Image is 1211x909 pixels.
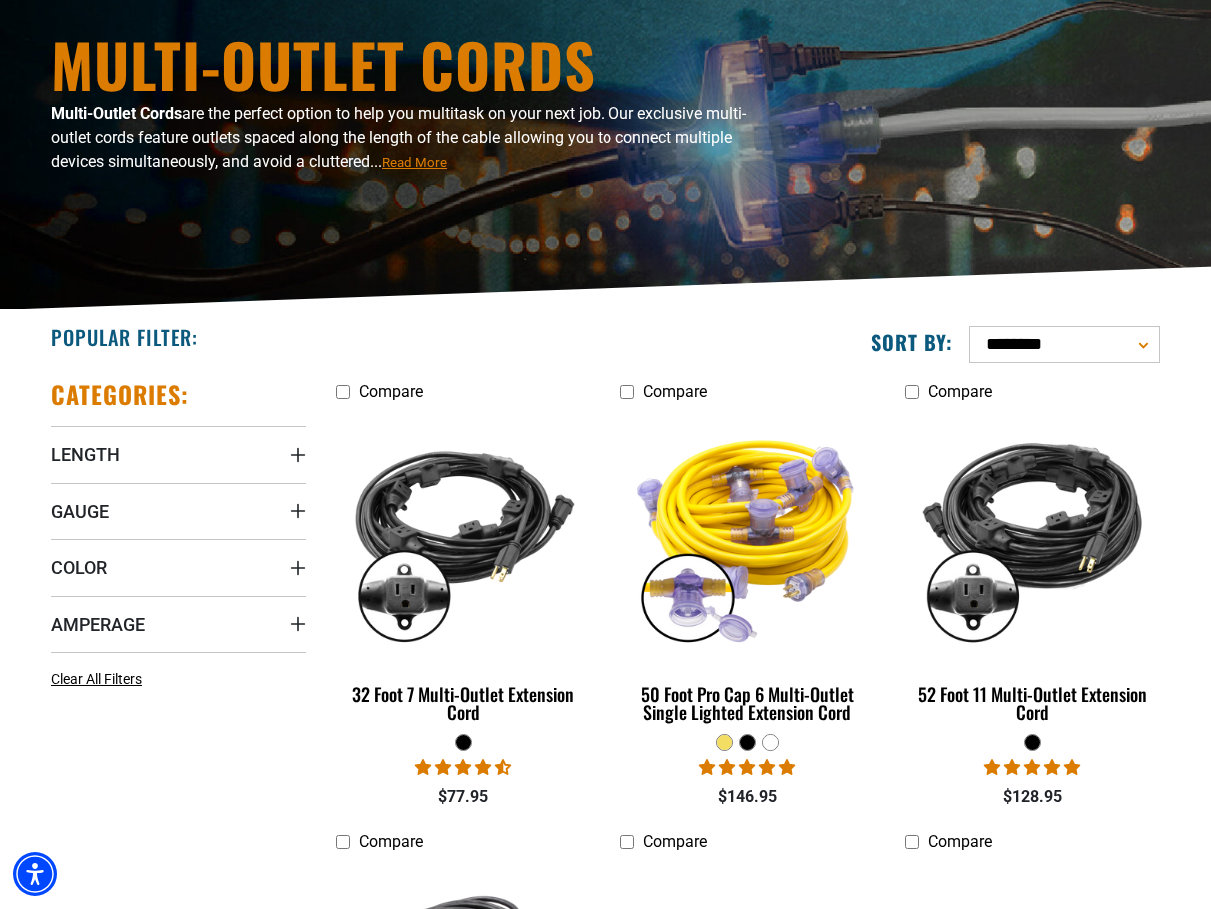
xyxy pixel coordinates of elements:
summary: Color [51,539,306,595]
span: 4.73 stars [415,758,511,777]
a: Clear All Filters [51,669,150,690]
div: 50 Foot Pro Cap 6 Multi-Outlet Single Lighted Extension Cord [620,685,875,721]
img: yellow [621,421,873,651]
b: Multi-Outlet Cords [51,104,182,123]
a: yellow 50 Foot Pro Cap 6 Multi-Outlet Single Lighted Extension Cord [620,411,875,733]
span: Compare [359,832,423,851]
span: Compare [359,382,423,401]
span: Clear All Filters [51,671,142,687]
span: 4.80 stars [699,758,795,777]
h2: Categories: [51,379,189,410]
span: are the perfect option to help you multitask on your next job. Our exclusive multi-outlet cords f... [51,104,746,171]
div: 52 Foot 11 Multi-Outlet Extension Cord [905,685,1160,721]
h1: Multi-Outlet Cords [51,34,780,94]
a: black 32 Foot 7 Multi-Outlet Extension Cord [336,411,591,733]
summary: Length [51,426,306,482]
span: Gauge [51,500,109,523]
span: Compare [928,382,992,401]
div: Accessibility Menu [13,852,57,896]
label: Sort by: [871,329,953,355]
h2: Popular Filter: [51,324,198,350]
summary: Gauge [51,483,306,539]
div: 32 Foot 7 Multi-Outlet Extension Cord [336,685,591,721]
span: Length [51,443,120,466]
img: black [338,421,590,651]
summary: Amperage [51,596,306,652]
div: $77.95 [336,785,591,809]
span: 4.95 stars [984,758,1080,777]
span: Compare [928,832,992,851]
span: Amperage [51,613,145,636]
span: Compare [643,382,707,401]
span: Read More [382,155,447,170]
div: $146.95 [620,785,875,809]
span: Compare [643,832,707,851]
img: black [906,421,1158,651]
span: Color [51,556,107,579]
div: $128.95 [905,785,1160,809]
a: black 52 Foot 11 Multi-Outlet Extension Cord [905,411,1160,733]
